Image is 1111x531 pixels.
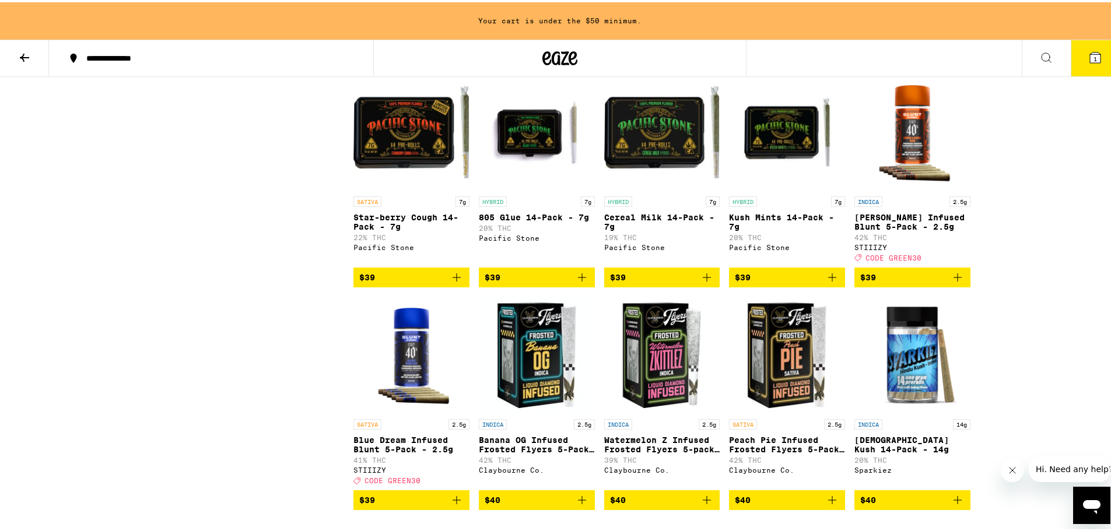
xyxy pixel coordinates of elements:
p: HYBRID [729,194,757,205]
p: 2.5g [824,417,845,427]
a: Open page for Hindu Kush 14-Pack - 14g from Sparkiez [854,294,970,488]
button: Add to bag [729,488,845,508]
p: INDICA [604,417,632,427]
div: STIIIZY [353,464,469,472]
span: $39 [860,270,876,280]
button: Add to bag [479,488,595,508]
button: Add to bag [854,265,970,285]
button: Add to bag [604,488,720,508]
button: Add to bag [353,265,469,285]
p: INDICA [479,417,507,427]
p: INDICA [854,194,882,205]
p: 39% THC [604,454,720,462]
img: Sparkiez - Hindu Kush 14-Pack - 14g [854,294,970,411]
span: CODE GREEN30 [865,252,921,259]
p: 2.5g [949,194,970,205]
img: Claybourne Co. - Peach Pie Infused Frosted Flyers 5-Pack - 2.5g [729,294,845,411]
p: Kush Mints 14-Pack - 7g [729,210,845,229]
p: SATIVA [729,417,757,427]
p: Cereal Milk 14-Pack - 7g [604,210,720,229]
div: Pacific Stone [479,232,595,240]
p: 14g [953,417,970,427]
a: Open page for Peach Pie Infused Frosted Flyers 5-Pack - 2.5g from Claybourne Co. [729,294,845,488]
button: Add to bag [479,265,595,285]
span: $39 [359,270,375,280]
div: Claybourne Co. [479,464,595,472]
p: HYBRID [479,194,507,205]
p: [PERSON_NAME] Infused Blunt 5-Pack - 2.5g [854,210,970,229]
img: Pacific Stone - Kush Mints 14-Pack - 7g [729,72,845,188]
div: Pacific Stone [353,241,469,249]
p: 2.5g [448,417,469,427]
button: Add to bag [353,488,469,508]
img: STIIIZY - King Louis XIII Infused Blunt 5-Pack - 2.5g [854,72,970,188]
button: Add to bag [729,265,845,285]
a: Open page for Blue Dream Infused Blunt 5-Pack - 2.5g from STIIIZY [353,294,469,488]
span: $40 [610,493,626,502]
p: 7g [831,194,845,205]
a: Open page for Banana OG Infused Frosted Flyers 5-Pack - 2.5g from Claybourne Co. [479,294,595,488]
p: 41% THC [353,454,469,462]
iframe: Button to launch messaging window [1073,484,1110,522]
div: Pacific Stone [729,241,845,249]
img: Pacific Stone - Star-berry Cough 14-Pack - 7g [353,72,469,188]
a: Open page for Star-berry Cough 14-Pack - 7g from Pacific Stone [353,72,469,265]
p: INDICA [854,417,882,427]
span: $40 [485,493,500,502]
img: Claybourne Co. - Banana OG Infused Frosted Flyers 5-Pack - 2.5g [479,294,595,411]
p: Blue Dream Infused Blunt 5-Pack - 2.5g [353,433,469,452]
p: 42% THC [854,231,970,239]
span: $39 [485,270,500,280]
span: $40 [735,493,751,502]
p: [DEMOGRAPHIC_DATA] Kush 14-Pack - 14g [854,433,970,452]
a: Open page for 805 Glue 14-Pack - 7g from Pacific Stone [479,72,595,265]
p: 7g [706,194,720,205]
img: STIIIZY - Blue Dream Infused Blunt 5-Pack - 2.5g [353,294,469,411]
p: 20% THC [854,454,970,462]
p: Peach Pie Infused Frosted Flyers 5-Pack - 2.5g [729,433,845,452]
p: 42% THC [729,454,845,462]
p: 20% THC [729,231,845,239]
p: SATIVA [353,417,381,427]
p: 7g [581,194,595,205]
span: Hi. Need any help? [7,8,84,17]
p: 805 Glue 14-Pack - 7g [479,210,595,220]
span: $39 [359,493,375,502]
img: Claybourne Co. - Watermelon Z Infused Frosted Flyers 5-pack - 2.5g [604,294,720,411]
span: $40 [860,493,876,502]
iframe: Close message [1001,456,1024,480]
p: 7g [455,194,469,205]
a: Open page for King Louis XIII Infused Blunt 5-Pack - 2.5g from STIIIZY [854,72,970,265]
div: Pacific Stone [604,241,720,249]
span: 1 [1094,53,1097,60]
div: Sparkiez [854,464,970,472]
button: Add to bag [604,265,720,285]
p: 42% THC [479,454,595,462]
p: SATIVA [353,194,381,205]
p: 20% THC [479,222,595,230]
p: Watermelon Z Infused Frosted Flyers 5-pack - 2.5g [604,433,720,452]
p: 19% THC [604,231,720,239]
p: HYBRID [604,194,632,205]
p: 2.5g [699,417,720,427]
div: Claybourne Co. [729,464,845,472]
p: Banana OG Infused Frosted Flyers 5-Pack - 2.5g [479,433,595,452]
img: Pacific Stone - 805 Glue 14-Pack - 7g [479,72,595,188]
p: Star-berry Cough 14-Pack - 7g [353,210,469,229]
span: CODE GREEN30 [365,474,420,482]
span: $39 [610,270,626,280]
span: $39 [735,270,751,280]
a: Open page for Cereal Milk 14-Pack - 7g from Pacific Stone [604,72,720,265]
div: STIIIZY [854,241,970,249]
div: Claybourne Co. [604,464,720,472]
img: Pacific Stone - Cereal Milk 14-Pack - 7g [604,72,720,188]
p: 22% THC [353,231,469,239]
a: Open page for Kush Mints 14-Pack - 7g from Pacific Stone [729,72,845,265]
button: Add to bag [854,488,970,508]
a: Open page for Watermelon Z Infused Frosted Flyers 5-pack - 2.5g from Claybourne Co. [604,294,720,488]
p: 2.5g [574,417,595,427]
iframe: Message from company [1029,454,1110,480]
